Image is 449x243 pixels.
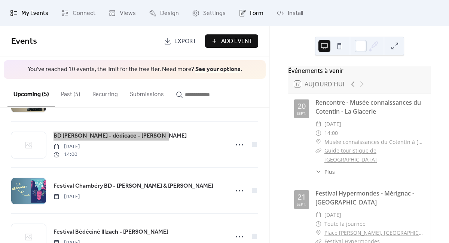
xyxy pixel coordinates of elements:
span: BD [PERSON_NAME] - dédicace - [PERSON_NAME] [54,132,187,141]
span: Views [120,9,136,18]
a: Festival Chambéry BD - [PERSON_NAME] & [PERSON_NAME] [54,181,213,191]
a: Export [158,34,202,48]
div: ​ [315,168,321,176]
a: Connect [56,3,101,23]
span: Settings [203,9,226,18]
button: Past (5) [55,79,86,107]
span: 14:00 [324,129,338,138]
a: My Events [4,3,54,23]
a: Festival Hypermondes - Mérignac - [GEOGRAPHIC_DATA] [315,189,414,206]
span: Events [11,33,37,50]
a: Form [233,3,269,23]
a: See your options [195,64,241,75]
div: ​ [315,138,321,147]
a: Design [143,3,184,23]
div: ​ [315,219,321,228]
span: Form [250,9,263,18]
a: Rencontre - Musée connaissances du Cotentin - La Glacerie [315,98,421,116]
span: [DATE] [324,210,341,219]
div: 21 [297,193,306,201]
span: Plus [324,168,335,176]
a: Guide touristique de [GEOGRAPHIC_DATA] [324,147,377,163]
span: Connect [73,9,95,18]
div: ​ [315,146,321,155]
span: Install [288,9,303,18]
div: sept. [297,111,306,115]
button: Recurring [86,79,124,107]
div: sept. [297,202,306,206]
span: Export [174,37,196,46]
div: Événements à venir [288,66,431,75]
div: ​ [315,120,321,129]
div: ​ [315,228,321,237]
button: Upcoming (5) [7,79,55,107]
span: Toute la journée [324,219,366,228]
a: Install [271,3,309,23]
span: You've reached 10 events, the limit for the free tier. Need more? . [11,65,258,74]
span: 14:00 [54,151,80,159]
button: Submissions [124,79,170,107]
a: Settings [186,3,231,23]
span: [DATE] [54,193,80,201]
button: ​Plus [315,168,335,176]
div: 20 [297,102,306,110]
a: BD [PERSON_NAME] - dédicace - [PERSON_NAME] [54,131,187,141]
span: [DATE] [324,120,341,129]
a: Festival Bédéciné Illzach - [PERSON_NAME] [54,227,168,237]
div: ​ [315,129,321,138]
div: ​ [315,210,321,219]
span: Design [160,9,179,18]
span: [DATE] [54,143,80,151]
span: My Events [21,9,48,18]
a: Musée connaissances du Cotentin à [GEOGRAPHIC_DATA] [324,138,425,147]
a: Place [PERSON_NAME], [GEOGRAPHIC_DATA] [324,228,425,237]
a: Views [103,3,141,23]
